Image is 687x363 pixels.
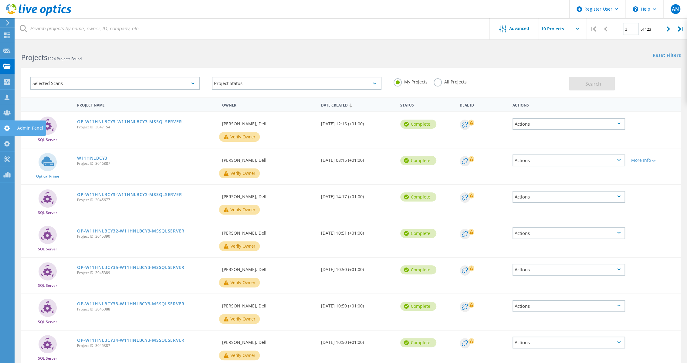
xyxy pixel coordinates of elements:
a: OP-W11HNLBCY34-W11HNLBCY3-MSSQLSERVER [77,338,184,342]
span: Advanced [509,26,529,31]
div: Owner [219,99,318,110]
div: Complete [400,120,436,129]
span: Project ID: 3045390 [77,235,216,238]
div: [DATE] 10:51 (+01:00) [318,221,397,241]
div: Actions [513,264,625,276]
div: Complete [400,192,436,202]
div: [PERSON_NAME], Dell [219,258,318,278]
span: of 123 [641,27,651,32]
div: [PERSON_NAME], Dell [219,112,318,132]
a: Reset Filters [653,53,681,58]
div: [PERSON_NAME], Dell [219,331,318,351]
span: SQL Server [38,357,57,360]
div: Complete [400,265,436,274]
input: Search projects by name, owner, ID, company, etc [15,18,490,39]
button: Verify Owner [219,205,260,215]
span: Project ID: 3045387 [77,344,216,348]
div: [DATE] 10:50 (+01:00) [318,331,397,351]
button: Search [569,77,615,90]
a: OP-W11HNLBCY35-W11HNLBCY3-MSSQLSERVER [77,265,184,270]
div: Project Status [212,77,381,90]
div: [PERSON_NAME], Dell [219,185,318,205]
div: Complete [400,302,436,311]
span: Project ID: 3045388 [77,307,216,311]
button: Verify Owner [219,241,260,251]
span: SQL Server [38,284,57,287]
div: Selected Scans [30,77,200,90]
div: Actions [513,337,625,348]
div: Actions [513,118,625,130]
button: Verify Owner [219,351,260,360]
div: [DATE] 14:17 (+01:00) [318,185,397,205]
div: [PERSON_NAME], Dell [219,221,318,241]
div: More Info [631,158,678,162]
span: Project ID: 3047154 [77,125,216,129]
span: SQL Server [38,211,57,215]
a: OP-W11HNLBCY3-W11HNLBCY3-MSSQLSERVER [77,120,182,124]
span: Search [585,80,601,87]
a: W11HNLBCY3 [77,156,107,160]
div: [DATE] 08:15 (+01:00) [318,148,397,168]
div: [DATE] 12:16 (+01:00) [318,112,397,132]
div: Actions [513,227,625,239]
button: Verify Owner [219,314,260,324]
div: Admin Panel [17,126,43,130]
div: Actions [513,191,625,203]
div: Complete [400,338,436,347]
span: AN [672,7,679,12]
a: OP-W11HNLBCY3-W11HNLBCY3-MSSQLSERVER [77,192,182,197]
button: Verify Owner [219,168,260,178]
div: Actions [513,154,625,166]
span: SQL Server [38,138,57,142]
a: OP-W11HNLBCY32-W11HNLBCY3-MSSQLSERVER [77,229,184,233]
div: | [587,18,599,40]
span: Optical Prime [36,175,59,178]
b: Projects [21,53,47,62]
span: SQL Server [38,320,57,324]
svg: \n [633,6,638,12]
div: Status [397,99,457,110]
div: Project Name [74,99,219,110]
div: Actions [513,300,625,312]
div: [PERSON_NAME], Dell [219,294,318,314]
div: Complete [400,156,436,165]
span: 1224 Projects Found [47,56,82,61]
div: [PERSON_NAME], Dell [219,148,318,168]
a: OP-W11HNLBCY33-W11HNLBCY3-MSSQLSERVER [77,302,184,306]
div: Deal Id [457,99,509,110]
div: [DATE] 10:50 (+01:00) [318,294,397,314]
div: Complete [400,229,436,238]
span: Project ID: 3045677 [77,198,216,202]
div: Date Created [318,99,397,110]
button: Verify Owner [219,132,260,142]
span: Project ID: 3046887 [77,162,216,165]
label: My Projects [394,78,428,84]
span: SQL Server [38,247,57,251]
div: [DATE] 10:50 (+01:00) [318,258,397,278]
a: Live Optics Dashboard [6,13,71,17]
span: Project ID: 3045389 [77,271,216,275]
button: Verify Owner [219,278,260,287]
label: All Projects [434,78,467,84]
div: Actions [509,99,628,110]
div: | [675,18,687,40]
